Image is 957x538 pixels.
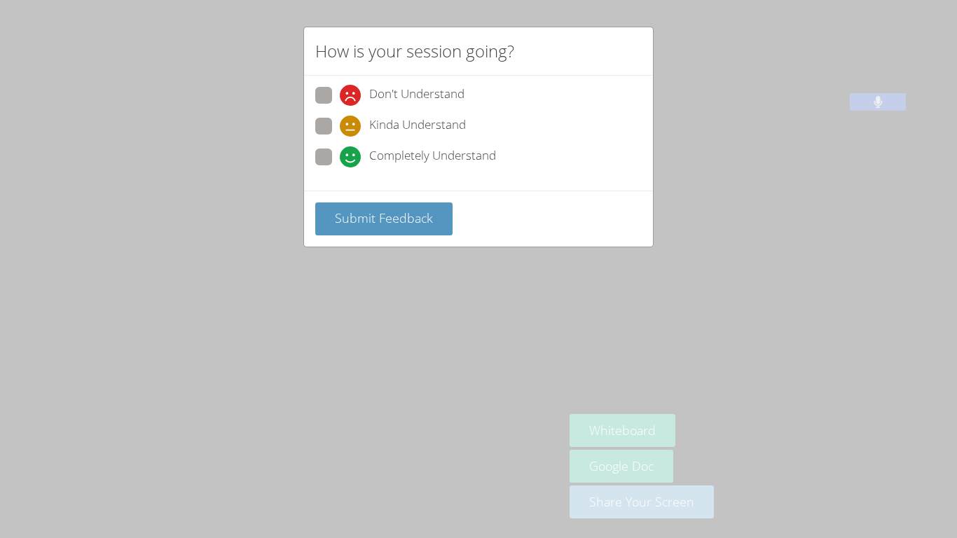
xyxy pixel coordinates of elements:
span: Completely Understand [369,146,496,167]
span: Don't Understand [369,85,464,106]
span: Kinda Understand [369,116,466,137]
button: Submit Feedback [315,202,453,235]
h2: How is your session going? [315,39,514,64]
span: Submit Feedback [335,209,433,226]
